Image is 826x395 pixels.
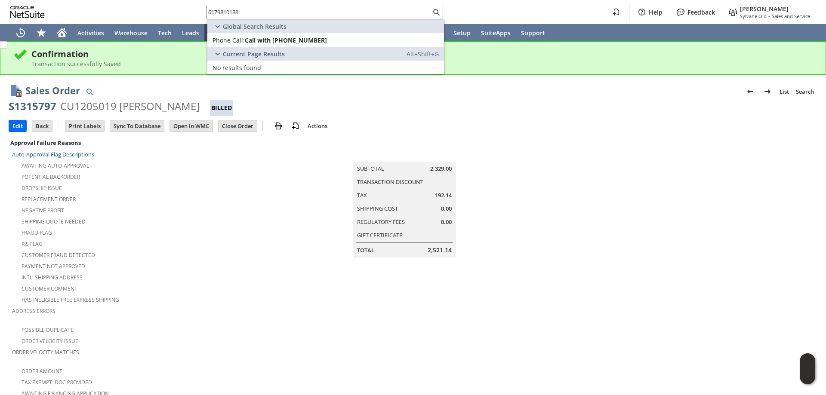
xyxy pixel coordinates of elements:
[800,369,815,385] span: Oracle Guided Learning Widget. To move around, please hold and drag
[740,13,767,19] span: Sylvane Old
[273,121,284,131] img: print.svg
[22,367,62,375] a: Order Amount
[22,162,89,169] a: Awaiting Auto-Approval
[22,240,43,248] a: RIS flag
[84,86,95,97] img: Quick Find
[60,99,200,113] div: CU1205019 [PERSON_NAME]
[435,191,452,199] span: 192.14
[772,13,810,19] span: Sales and Service
[12,150,94,158] a: Auto-Approval Flag Descriptions
[745,86,755,97] img: Previous
[290,121,301,131] img: add-record.svg
[357,178,423,186] a: Transaction Discount
[22,263,85,270] a: Payment not approved
[204,24,256,41] a: Opportunities
[32,120,52,132] input: Back
[516,24,550,41] a: Support
[22,229,52,236] a: Fraud Flag
[22,184,62,192] a: Dropship Issue
[304,122,331,130] a: Actions
[9,99,56,113] div: S1315797
[72,24,109,41] a: Activities
[357,205,398,212] a: Shipping Cost
[65,120,104,132] input: Print Labels
[762,86,773,97] img: Next
[36,28,46,38] svg: Shortcuts
[481,29,511,37] span: SuiteApps
[22,218,86,225] a: Shipping Quote Needed
[441,218,452,226] span: 0.00
[109,24,153,41] a: Warehouse
[10,6,45,18] svg: logo
[15,28,26,38] svg: Recent Records
[22,274,83,281] a: Intl. Shipping Address
[9,137,275,148] div: Approval Failure Reasons
[12,307,55,315] a: Address Errors
[357,231,402,239] a: Gift Certificate
[207,61,444,74] a: No results found
[800,353,815,384] iframe: Click here to launch Oracle Guided Learning Help Panel
[207,7,431,17] input: Search
[430,165,452,173] span: 2,329.00
[22,326,74,334] a: Possible Duplicate
[768,13,770,19] span: -
[31,60,813,68] div: Transaction successfully Saved
[114,29,148,37] span: Warehouse
[407,50,439,58] span: Alt+Shift+G
[213,64,261,72] span: No results found
[25,83,80,98] h1: Sales Order
[52,24,72,41] a: Home
[77,29,104,37] span: Activities
[177,24,204,41] a: Leads
[453,29,471,37] span: Setup
[9,120,26,132] input: Edit
[213,36,245,44] span: Phone Call:
[431,7,441,17] svg: Search
[22,296,119,303] a: Has Ineligible Free Express Shipping
[357,218,405,226] a: Regulatory Fees
[22,379,92,386] a: Tax Exempt. Doc Provided
[110,120,164,132] input: Sync To Database
[170,120,213,132] input: Open In WMC
[219,120,257,132] input: Close Order
[357,246,374,254] a: Total
[57,28,67,38] svg: Home
[448,24,476,41] a: Setup
[223,22,287,31] span: Global Search Results
[792,85,817,98] a: Search
[357,191,367,199] a: Tax
[210,100,233,116] div: Billed
[22,196,76,203] a: Replacement Order
[22,337,78,345] a: Order Velocity Issue
[22,207,64,214] a: Negative Profit
[207,33,444,47] a: Phone Call:Call with [PHONE_NUMBER]Edit:
[357,165,384,172] a: Subtotal
[223,50,285,58] span: Current Page Results
[22,285,77,292] a: Customer Comment
[428,246,452,254] span: 2,521.14
[31,24,52,41] div: Shortcuts
[12,349,79,356] a: Order Velocity Matches
[776,85,792,98] a: List
[153,24,177,41] a: Tech
[10,24,31,41] a: Recent Records
[687,8,715,16] label: Feedback
[182,29,199,37] span: Leads
[31,48,813,60] div: Confirmation
[22,173,80,181] a: Potential Backorder
[476,24,516,41] a: SuiteApps
[22,251,95,259] a: Customer Fraud Detected
[441,205,452,213] span: 0.00
[740,5,789,13] span: [PERSON_NAME]
[649,8,663,16] label: Help
[521,29,545,37] span: Support
[245,36,327,44] span: Call with [PHONE_NUMBER]
[353,148,456,162] caption: Summary
[158,29,172,37] span: Tech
